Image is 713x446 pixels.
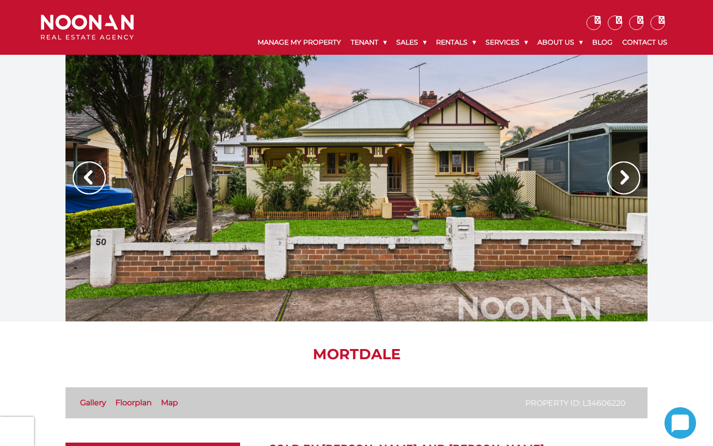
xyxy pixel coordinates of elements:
p: Property ID: L34606220 [525,397,626,409]
h1: MORTDALE [65,346,648,363]
img: Arrow slider [73,161,106,194]
a: Tenant [346,30,391,55]
a: Manage My Property [253,30,346,55]
a: Sales [391,30,431,55]
img: Arrow slider [607,161,640,194]
a: Map [161,398,178,407]
a: Blog [587,30,617,55]
img: Noonan Real Estate Agency [41,15,134,40]
a: Rentals [431,30,481,55]
a: Services [481,30,533,55]
a: About Us [533,30,587,55]
a: Contact Us [617,30,672,55]
a: Gallery [80,398,106,407]
a: Floorplan [115,398,152,407]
